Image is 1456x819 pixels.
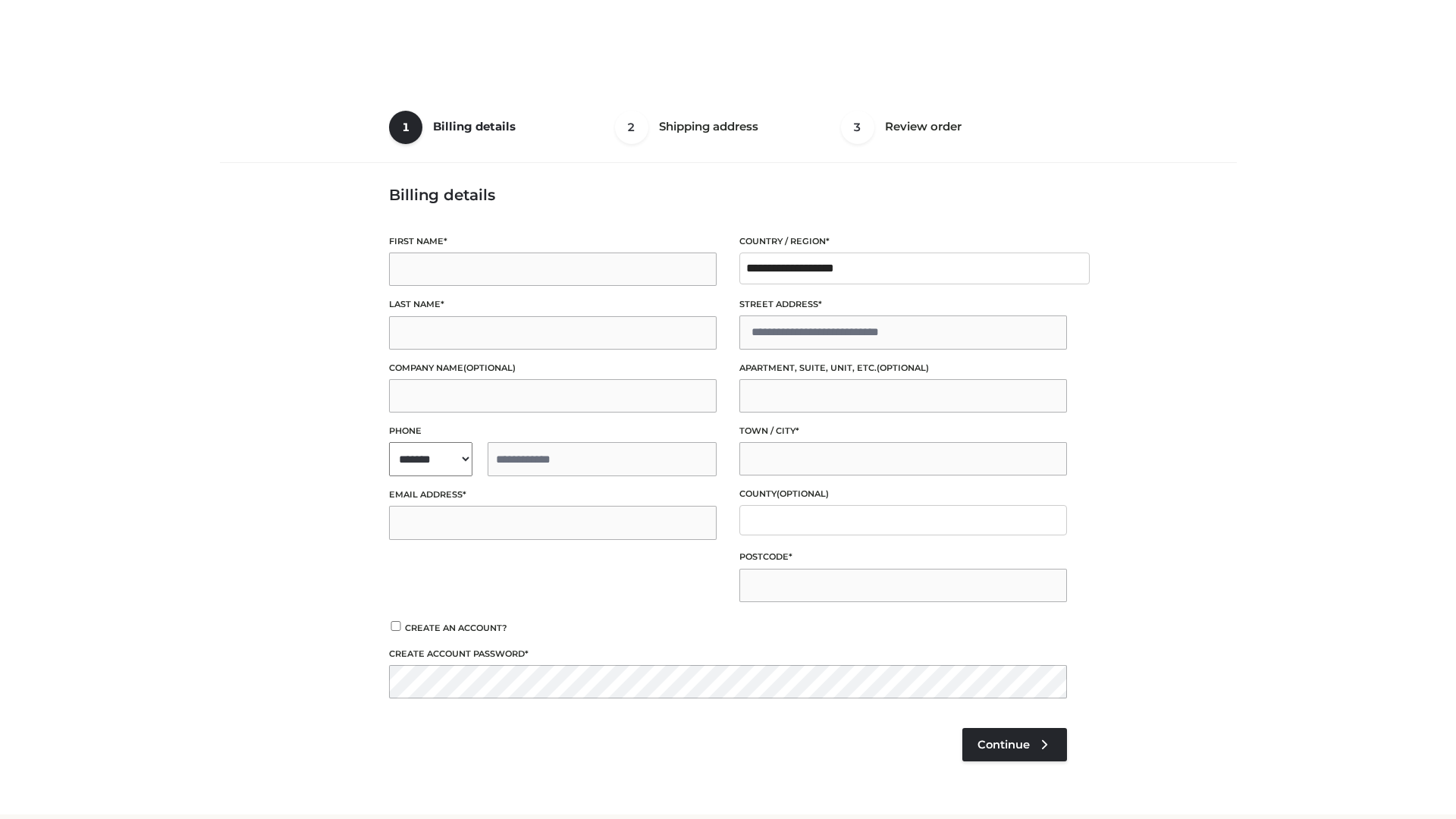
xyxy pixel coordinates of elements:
h3: Billing details [389,186,1067,204]
span: Shipping address [659,119,758,133]
label: County [739,487,1067,501]
span: (optional) [463,362,516,373]
label: Company name [389,361,717,375]
label: Country / Region [739,234,1067,249]
span: Review order [885,119,962,133]
span: 3 [841,111,874,144]
label: Street address [739,297,1067,312]
span: Billing details [433,119,516,133]
a: Continue [962,728,1067,761]
span: 2 [615,111,648,144]
span: Continue [977,738,1030,752]
label: Create account password [389,647,1067,661]
span: (optional) [877,362,929,373]
label: First name [389,234,717,249]
span: Create an account? [405,623,507,633]
span: 1 [389,111,422,144]
label: Phone [389,424,717,438]
input: Create an account? [389,621,403,631]
label: Last name [389,297,717,312]
label: Postcode [739,550,1067,564]
label: Apartment, suite, unit, etc. [739,361,1067,375]
label: Email address [389,488,717,502]
label: Town / City [739,424,1067,438]
span: (optional) [777,488,829,499]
